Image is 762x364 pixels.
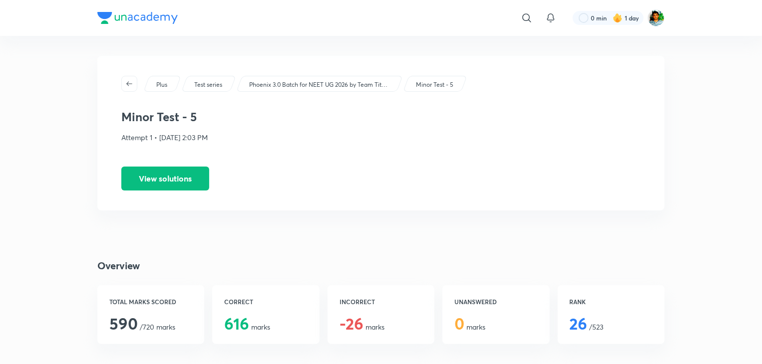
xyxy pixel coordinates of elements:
[97,258,665,273] h4: Overview
[109,313,138,334] span: 590
[224,297,307,306] h6: CORRECT
[193,80,224,89] a: Test series
[613,13,623,23] img: streak
[109,297,192,306] h6: TOTAL MARKS SCORED
[454,322,485,332] span: marks
[194,80,222,89] p: Test series
[414,80,455,89] a: Minor Test - 5
[224,313,249,334] span: 616
[454,297,537,306] h6: UNANSWERED
[340,297,422,306] h6: INCORRECT
[570,322,604,332] span: /523
[340,322,384,332] span: marks
[248,80,391,89] a: Phoenix 3.0 Batch for NEET UG 2026 by Team Titans
[224,322,270,332] span: marks
[156,80,167,89] p: Plus
[340,313,364,334] span: -26
[155,80,169,89] a: Plus
[109,322,175,332] span: /720 marks
[121,132,641,143] p: Attempt 1 • [DATE] 2:03 PM
[416,80,453,89] p: Minor Test - 5
[454,313,464,334] span: 0
[570,297,653,306] h6: RANK
[97,12,178,24] img: Company Logo
[249,80,389,89] p: Phoenix 3.0 Batch for NEET UG 2026 by Team Titans
[648,9,665,26] img: Mehul Ghosh
[121,110,641,124] h3: Minor Test - 5
[570,313,588,334] span: 26
[121,167,209,190] button: View solutions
